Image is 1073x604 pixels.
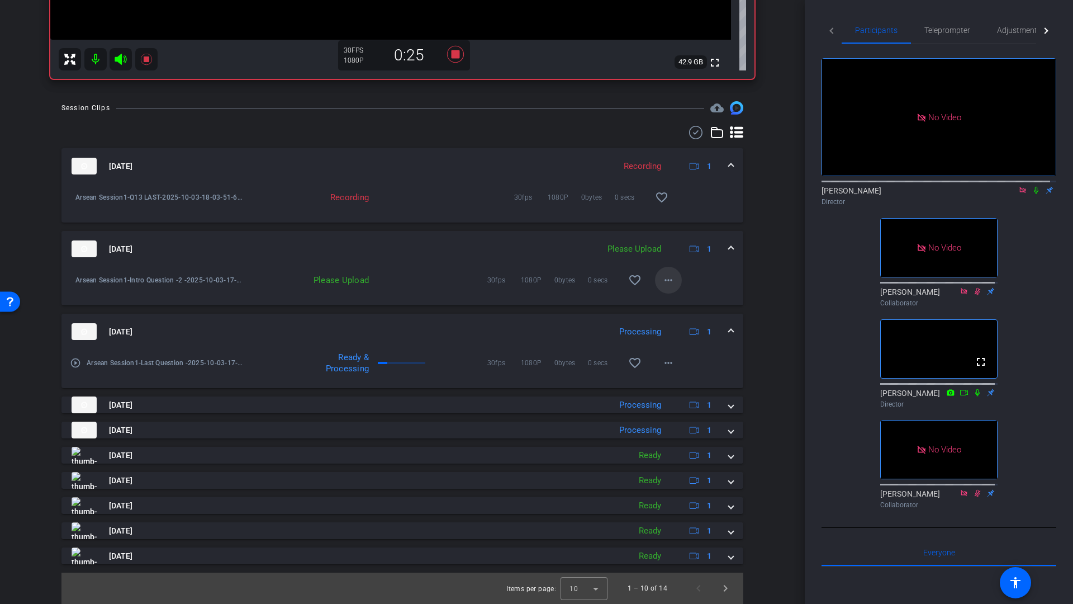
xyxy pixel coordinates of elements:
mat-expansion-panel-header: thumb-nail[DATE]Processing1 [61,422,743,438]
div: 30 [344,46,372,55]
div: Collaborator [880,500,998,510]
span: 1 [707,399,711,411]
div: 1080P [344,56,372,65]
mat-icon: fullscreen [708,56,721,69]
div: [PERSON_NAME] [880,488,998,510]
span: Arsean Session1-Intro Question -2 -2025-10-03-17-59-38-136-0 [75,275,243,286]
div: Director [822,197,1056,207]
span: No Video [928,112,961,122]
span: FPS [352,46,363,54]
div: Ready [633,499,667,512]
mat-expansion-panel-header: thumb-nail[DATE]Ready1 [61,548,743,564]
span: 1080P [548,192,581,203]
span: [DATE] [109,243,132,255]
span: Teleprompter [924,26,970,34]
mat-icon: play_circle_outline [70,357,81,369]
div: Ready & Processing [301,352,374,374]
mat-expansion-panel-header: thumb-nail[DATE]Please Upload1 [61,231,743,267]
div: Session Clips [61,102,110,114]
mat-expansion-panel-header: thumb-nail[DATE]Ready1 [61,497,743,514]
mat-expansion-panel-header: thumb-nail[DATE]Processing1 [61,397,743,413]
mat-expansion-panel-header: thumb-nail[DATE]Ready1 [61,447,743,464]
mat-expansion-panel-header: thumb-nail[DATE]Ready1 [61,522,743,539]
span: 1 [707,243,711,255]
span: [DATE] [109,525,132,537]
span: 30fps [487,357,521,369]
img: thumb-nail [72,522,97,539]
mat-icon: favorite_border [655,191,668,204]
span: 0bytes [581,192,615,203]
span: Adjustments [997,26,1041,34]
mat-icon: more_horiz [662,273,675,287]
span: 1 [707,161,711,172]
span: 1080P [521,357,554,369]
img: thumb-nail [72,447,97,464]
span: 1 [707,525,711,537]
button: Next page [712,575,739,602]
div: [PERSON_NAME] [822,185,1056,207]
div: thumb-nail[DATE]Please Upload1 [61,267,743,305]
mat-expansion-panel-header: thumb-nail[DATE]Processing1 [61,314,743,350]
span: 1 [707,424,711,436]
span: 1 [707,450,711,461]
span: 1 [707,550,711,562]
div: Please Upload [243,275,374,286]
span: 1080P [521,275,554,286]
img: Session clips [730,101,743,115]
span: [DATE] [109,399,132,411]
div: Please Upload [602,243,667,256]
span: [DATE] [109,450,132,461]
span: No Video [928,445,961,455]
mat-icon: more_horiz [662,356,675,370]
img: thumb-nail [72,323,97,340]
mat-expansion-panel-header: thumb-nail[DATE]Recording1 [61,148,743,184]
span: 42.9 GB [675,55,707,69]
mat-icon: favorite_border [628,356,642,370]
span: [DATE] [109,161,132,172]
span: [DATE] [109,500,132,512]
div: thumb-nail[DATE]Recording1 [61,184,743,223]
div: thumb-nail[DATE]Processing1 [61,350,743,388]
div: [PERSON_NAME] [880,388,998,409]
span: 30fps [487,275,521,286]
div: Ready [633,449,667,462]
span: Arsean Session1-Q13 LAST-2025-10-03-18-03-51-672-0 [75,192,243,203]
span: 1 [707,500,711,512]
mat-icon: fullscreen [974,355,987,369]
button: Previous page [685,575,712,602]
span: 30fps [514,192,548,203]
div: Ready [633,550,667,563]
span: [DATE] [109,475,132,487]
span: 0bytes [554,357,588,369]
span: 1 [707,326,711,338]
div: 1 – 10 of 14 [628,583,667,594]
img: thumb-nail [72,497,97,514]
div: [PERSON_NAME] [880,286,998,308]
mat-expansion-panel-header: thumb-nail[DATE]Ready1 [61,472,743,489]
span: Arsean Session1-Last Question -2025-10-03-17-52-18-227-0 [87,357,243,369]
span: Participants [855,26,898,34]
div: Ready [633,474,667,487]
span: No Video [928,243,961,253]
img: thumb-nail [72,548,97,564]
div: Processing [614,399,667,412]
div: Director [880,399,998,409]
img: thumb-nail [72,397,97,413]
div: Recording [618,160,667,173]
span: 0 secs [615,192,648,203]
span: Everyone [923,549,955,556]
span: [DATE] [109,550,132,562]
div: Ready [633,525,667,537]
div: Recording [243,192,374,203]
span: 0 secs [588,275,621,286]
img: thumb-nail [72,158,97,174]
img: thumb-nail [72,422,97,438]
span: 1 [707,475,711,487]
span: [DATE] [109,424,132,436]
img: thumb-nail [72,240,97,257]
div: Processing [614,424,667,437]
mat-icon: cloud_upload [710,101,724,115]
div: Processing [614,325,667,338]
span: 0 secs [588,357,621,369]
mat-icon: favorite_border [628,273,642,287]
